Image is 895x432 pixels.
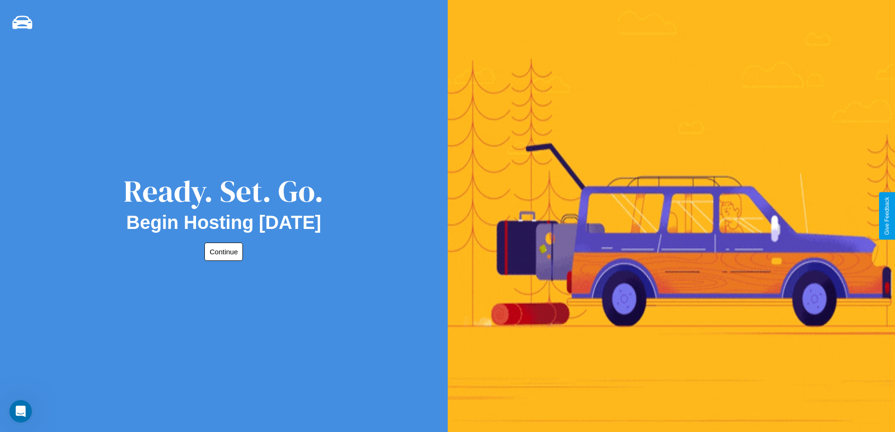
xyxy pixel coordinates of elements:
iframe: Intercom live chat [9,400,32,423]
div: Give Feedback [884,197,890,235]
h2: Begin Hosting [DATE] [126,212,321,233]
button: Continue [204,243,243,261]
div: Ready. Set. Go. [124,170,324,212]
